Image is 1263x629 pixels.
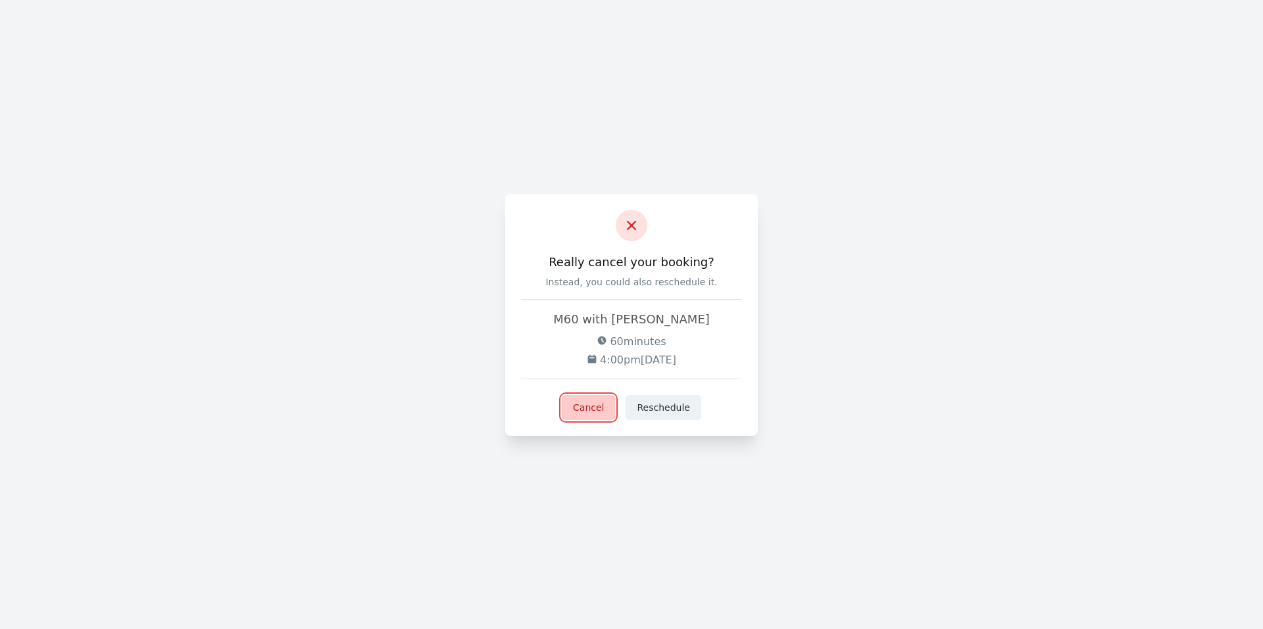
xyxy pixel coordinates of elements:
h2: M60 with [PERSON_NAME] [521,310,742,329]
button: Cancel [562,395,615,420]
button: Reschedule [626,395,701,420]
p: 60 minutes [521,334,742,350]
p: 4:00pm[DATE] [521,352,742,368]
h3: Really cancel your booking? [521,254,742,270]
p: Instead, you could also reschedule it. [521,275,742,289]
